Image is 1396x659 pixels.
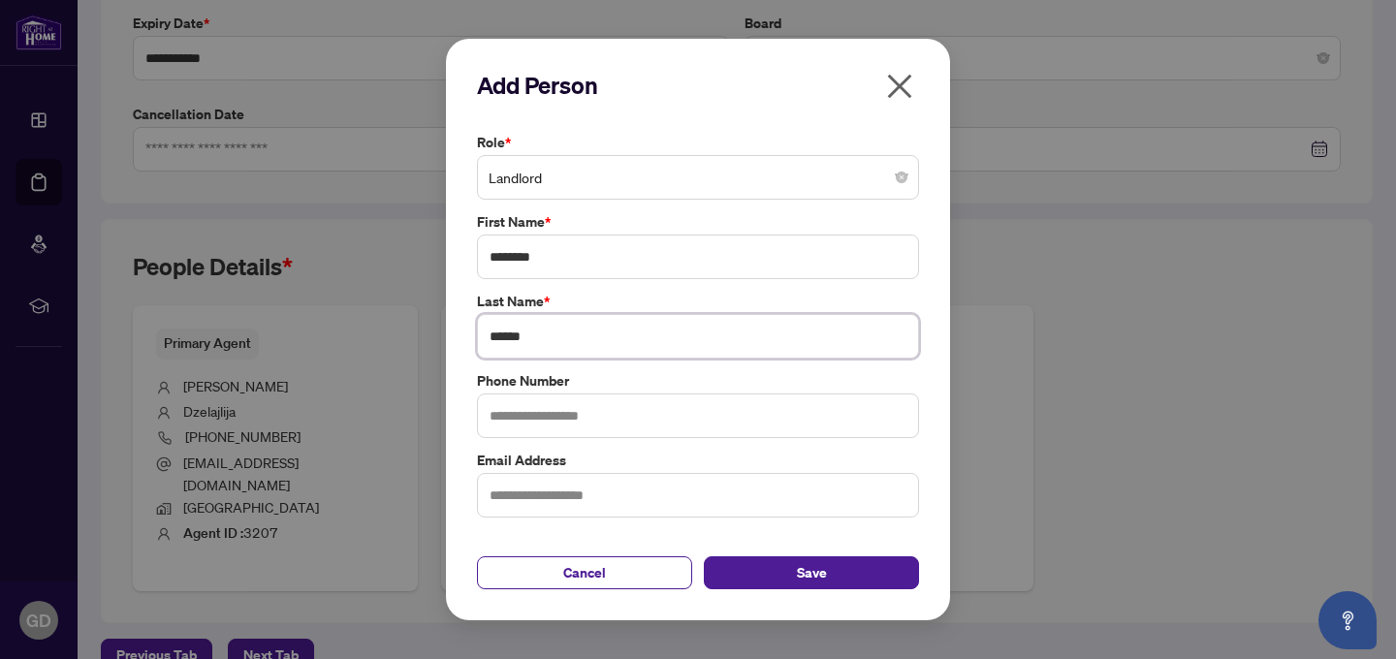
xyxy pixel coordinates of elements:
label: Last Name [477,291,919,312]
button: Save [704,556,919,589]
span: close [884,71,915,102]
span: Save [797,557,827,588]
label: Role [477,132,919,153]
h2: Add Person [477,70,919,101]
label: Phone Number [477,370,919,392]
button: Cancel [477,556,692,589]
button: Open asap [1318,591,1377,649]
span: Landlord [489,159,907,196]
span: close-circle [896,172,907,183]
label: Email Address [477,450,919,471]
span: Cancel [563,557,606,588]
label: First Name [477,211,919,233]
